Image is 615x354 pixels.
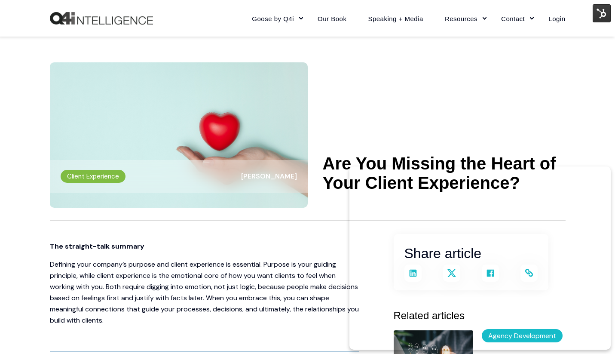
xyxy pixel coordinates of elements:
[50,12,153,25] a: Back to Home
[50,241,359,252] p: The straight-talk summary
[323,154,566,193] h1: Are You Missing the Heart of Your Client Experience?
[50,259,359,326] p: Defining your company’s purpose and client experience is essential. Purpose is your guiding princ...
[61,170,125,183] label: Client Experience
[593,4,611,22] img: HubSpot Tools Menu Toggle
[50,62,308,208] img: The concept of client experience. A hand holding a heart to symbolize the heart of client experie...
[241,172,297,181] span: [PERSON_NAME]
[50,12,153,25] img: Q4intelligence, LLC logo
[349,166,611,350] iframe: Popup CTA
